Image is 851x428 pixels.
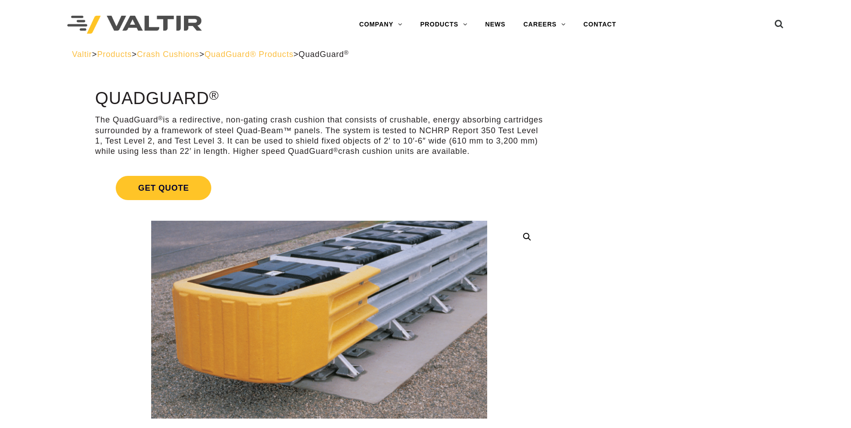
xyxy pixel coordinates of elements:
a: COMPANY [350,16,411,34]
a: QuadGuard® Products [205,50,294,59]
a: CONTACT [575,16,625,34]
sup: ® [209,88,219,102]
sup: ® [158,115,163,122]
sup: ® [344,49,349,56]
span: QuadGuard [299,50,349,59]
img: Valtir [67,16,202,34]
a: Get Quote [95,165,543,211]
a: Crash Cushions [137,50,199,59]
h1: QuadGuard [95,89,543,108]
a: CAREERS [515,16,575,34]
p: The QuadGuard is a redirective, non-gating crash cushion that consists of crushable, energy absor... [95,115,543,157]
div: > > > > [72,49,779,60]
a: PRODUCTS [411,16,476,34]
span: Get Quote [116,176,211,200]
a: Valtir [72,50,92,59]
a: NEWS [476,16,515,34]
sup: ® [333,147,338,153]
a: Products [97,50,131,59]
